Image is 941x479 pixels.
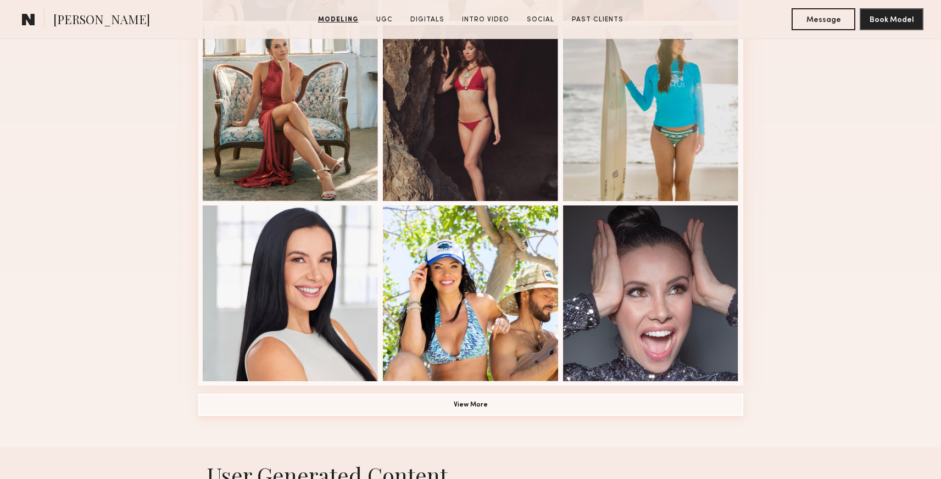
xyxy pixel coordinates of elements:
a: UGC [372,15,397,25]
button: Message [792,8,855,30]
a: Book Model [860,14,923,24]
a: Modeling [314,15,363,25]
button: Book Model [860,8,923,30]
a: Intro Video [458,15,514,25]
span: [PERSON_NAME] [53,11,150,30]
a: Past Clients [567,15,628,25]
a: Digitals [406,15,449,25]
button: View More [198,394,743,416]
a: Social [522,15,559,25]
